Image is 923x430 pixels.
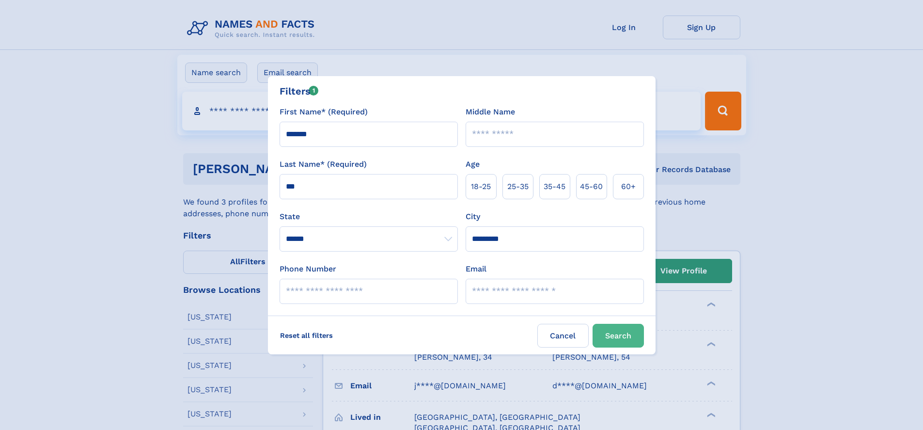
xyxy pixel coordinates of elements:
label: Reset all filters [274,324,339,347]
label: First Name* (Required) [280,106,368,118]
span: 45‑60 [580,181,603,192]
label: City [466,211,480,223]
label: Last Name* (Required) [280,159,367,170]
span: 60+ [621,181,636,192]
label: Middle Name [466,106,515,118]
div: Filters [280,84,319,98]
label: Age [466,159,480,170]
label: Phone Number [280,263,336,275]
span: 35‑45 [544,181,565,192]
label: State [280,211,458,223]
button: Search [593,324,644,348]
label: Email [466,263,486,275]
span: 25‑35 [507,181,529,192]
label: Cancel [537,324,589,348]
span: 18‑25 [471,181,491,192]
